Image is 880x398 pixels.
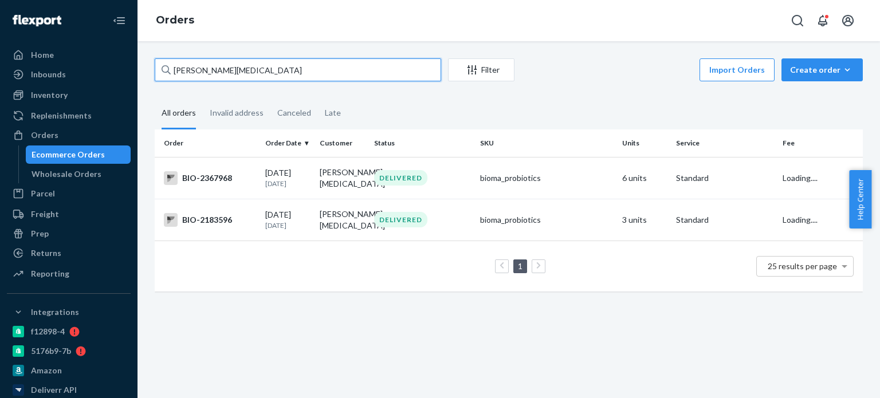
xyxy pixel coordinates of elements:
[849,170,871,228] button: Help Center
[7,65,131,84] a: Inbounds
[31,89,68,101] div: Inventory
[147,4,203,37] ol: breadcrumbs
[811,9,834,32] button: Open notifications
[790,64,854,76] div: Create order
[164,171,256,185] div: BIO-2367968
[700,58,775,81] button: Import Orders
[7,361,131,380] a: Amazon
[325,98,341,128] div: Late
[31,188,55,199] div: Parcel
[778,129,863,157] th: Fee
[265,179,311,188] p: [DATE]
[7,303,131,321] button: Integrations
[7,86,131,104] a: Inventory
[265,220,311,230] p: [DATE]
[480,214,612,226] div: bioma_probiotics
[31,247,61,259] div: Returns
[370,129,476,157] th: Status
[7,126,131,144] a: Orders
[836,9,859,32] button: Open account menu
[31,110,92,121] div: Replenishments
[156,14,194,26] a: Orders
[31,326,65,337] div: f12898-4
[265,209,311,230] div: [DATE]
[7,205,131,223] a: Freight
[618,157,672,199] td: 6 units
[676,214,773,226] p: Standard
[374,212,427,227] div: DELIVERED
[480,172,612,184] div: bioma_probiotics
[31,345,71,357] div: 5176b9-7b
[31,129,58,141] div: Orders
[164,213,256,227] div: BIO-2183596
[7,322,131,341] a: f12898-4
[374,170,427,186] div: DELIVERED
[315,199,370,241] td: [PERSON_NAME][MEDICAL_DATA]
[676,172,773,184] p: Standard
[32,149,105,160] div: Ecommerce Orders
[671,129,777,157] th: Service
[31,208,59,220] div: Freight
[155,129,261,157] th: Order
[7,342,131,360] a: 5176b9-7b
[31,365,62,376] div: Amazon
[32,168,101,180] div: Wholesale Orders
[448,58,514,81] button: Filter
[108,9,131,32] button: Close Navigation
[261,129,315,157] th: Order Date
[155,58,441,81] input: Search orders
[13,15,61,26] img: Flexport logo
[476,129,617,157] th: SKU
[778,157,863,199] td: Loading....
[320,138,365,148] div: Customer
[7,107,131,125] a: Replenishments
[768,261,837,271] span: 25 results per page
[31,384,77,396] div: Deliverr API
[31,69,66,80] div: Inbounds
[618,199,672,241] td: 3 units
[7,244,131,262] a: Returns
[31,49,54,61] div: Home
[7,265,131,283] a: Reporting
[265,167,311,188] div: [DATE]
[7,224,131,243] a: Prep
[162,98,196,129] div: All orders
[277,98,311,128] div: Canceled
[7,46,131,64] a: Home
[26,145,131,164] a: Ecommerce Orders
[31,306,79,318] div: Integrations
[786,9,809,32] button: Open Search Box
[210,98,264,128] div: Invalid address
[26,165,131,183] a: Wholesale Orders
[778,199,863,241] td: Loading....
[781,58,863,81] button: Create order
[516,261,525,271] a: Page 1 is your current page
[31,268,69,279] div: Reporting
[618,129,672,157] th: Units
[31,228,49,239] div: Prep
[449,64,514,76] div: Filter
[315,157,370,199] td: [PERSON_NAME][MEDICAL_DATA]
[7,184,131,203] a: Parcel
